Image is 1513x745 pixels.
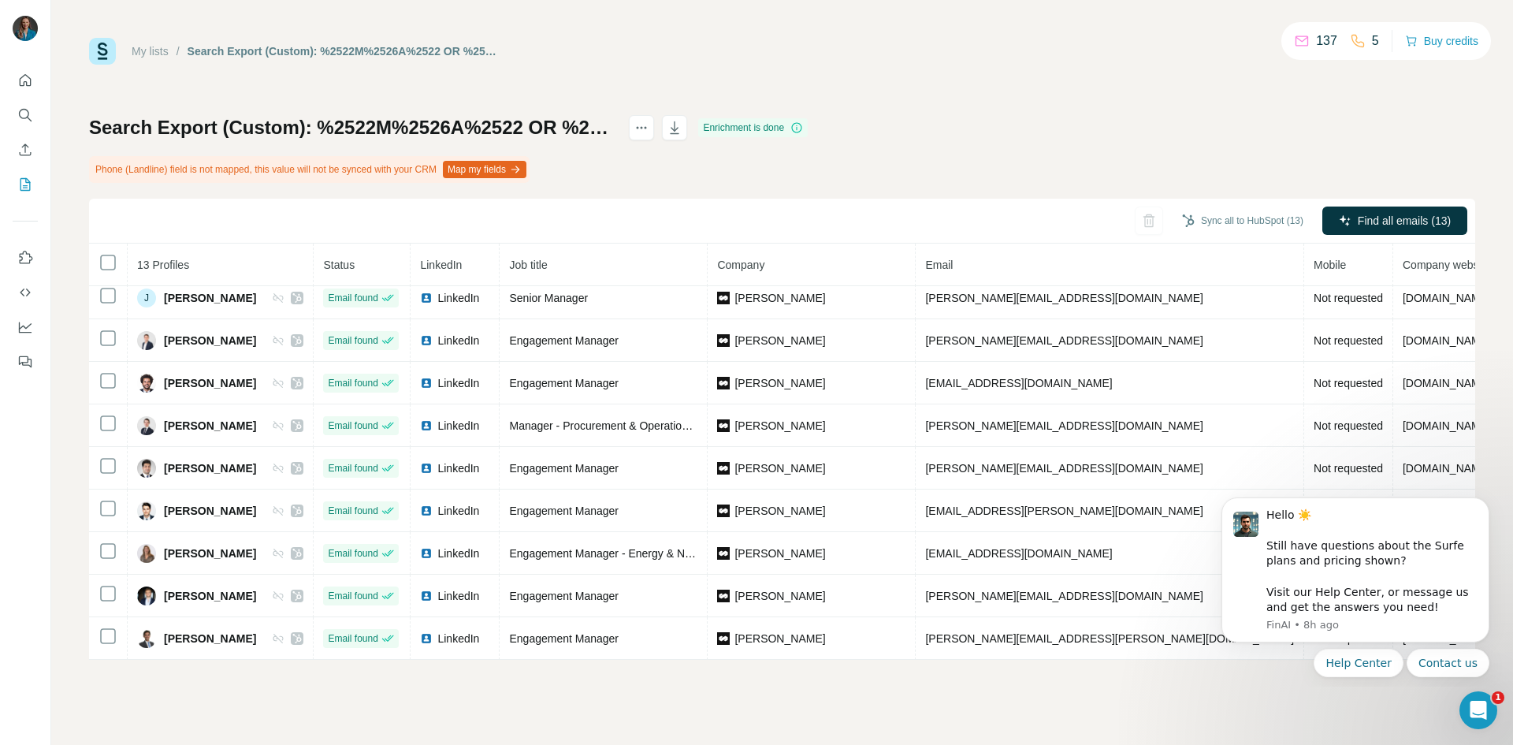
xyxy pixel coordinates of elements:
span: [PERSON_NAME] [734,460,825,476]
span: Engagement Manager [509,377,619,389]
img: LinkedIn logo [420,377,433,389]
span: Engagement Manager [509,334,619,347]
img: Avatar [137,416,156,435]
div: Phone (Landline) field is not mapped, this value will not be synced with your CRM [89,156,530,183]
span: [PERSON_NAME] [164,333,256,348]
span: [PERSON_NAME] [164,290,256,306]
h1: Search Export (Custom): %2522M%2526A%2522 OR %2522due diligence%2522 OR %2522DD%2522 - [DATE] 14:20 [89,115,615,140]
span: [DOMAIN_NAME] [1403,377,1491,389]
img: company-logo [717,547,730,560]
span: Email found [328,589,377,603]
img: Avatar [137,374,156,393]
span: [DOMAIN_NAME] [1403,292,1491,304]
div: J [137,289,156,307]
img: LinkedIn logo [420,462,433,475]
span: Email found [328,631,377,646]
span: [PERSON_NAME][EMAIL_ADDRESS][DOMAIN_NAME] [925,419,1203,432]
span: Find all emails (13) [1358,213,1451,229]
img: company-logo [717,334,730,347]
span: [PERSON_NAME][EMAIL_ADDRESS][PERSON_NAME][DOMAIN_NAME] [925,632,1294,645]
img: Avatar [137,331,156,350]
span: Job title [509,259,547,271]
span: [EMAIL_ADDRESS][DOMAIN_NAME] [925,377,1112,389]
span: 13 Profiles [137,259,189,271]
span: [DOMAIN_NAME] [1403,334,1491,347]
span: Manager - Procurement & Operations strategies [509,419,744,432]
img: company-logo [717,419,730,432]
button: Buy credits [1405,30,1478,52]
span: LinkedIn [437,546,479,561]
span: [PERSON_NAME] [734,375,825,391]
span: LinkedIn [437,290,479,306]
img: LinkedIn logo [420,505,433,517]
span: [PERSON_NAME] [164,460,256,476]
button: Search [13,101,38,129]
img: company-logo [717,505,730,517]
span: [PERSON_NAME] [734,418,825,434]
span: Email found [328,419,377,433]
span: [DOMAIN_NAME] [1403,462,1491,475]
img: Avatar [137,587,156,605]
span: [PERSON_NAME][EMAIL_ADDRESS][DOMAIN_NAME] [925,462,1203,475]
iframe: Intercom notifications message [1198,483,1513,687]
img: Surfe Logo [89,38,116,65]
span: [PERSON_NAME][EMAIL_ADDRESS][DOMAIN_NAME] [925,292,1203,304]
span: Email [925,259,953,271]
span: Company [717,259,764,271]
span: [PERSON_NAME] [164,546,256,561]
span: Engagement Manager - Energy & Natural Resources, Climate & Sustainability [509,547,890,560]
span: Email found [328,461,377,475]
img: company-logo [717,292,730,304]
span: [PERSON_NAME] [734,333,825,348]
span: Status [323,259,355,271]
p: 137 [1316,32,1337,50]
span: LinkedIn [437,333,479,348]
img: company-logo [717,377,730,389]
span: 1 [1492,691,1504,704]
span: [EMAIL_ADDRESS][DOMAIN_NAME] [925,547,1112,560]
span: [EMAIL_ADDRESS][PERSON_NAME][DOMAIN_NAME] [925,505,1203,517]
span: Email found [328,376,377,390]
span: [PERSON_NAME] [734,546,825,561]
iframe: Intercom live chat [1459,691,1497,729]
span: Not requested [1314,462,1383,475]
button: Dashboard [13,313,38,341]
span: [PERSON_NAME][EMAIL_ADDRESS][DOMAIN_NAME] [925,590,1203,602]
span: Not requested [1314,292,1383,304]
span: LinkedIn [437,503,479,519]
span: LinkedIn [437,418,479,434]
button: Sync all to HubSpot (13) [1171,209,1314,233]
img: company-logo [717,632,730,645]
img: LinkedIn logo [420,590,433,602]
span: [PERSON_NAME] [734,631,825,646]
span: Not requested [1314,334,1383,347]
button: Quick start [13,66,38,95]
img: company-logo [717,462,730,475]
img: LinkedIn logo [420,419,433,432]
img: Avatar [137,544,156,563]
img: company-logo [717,590,730,602]
button: Feedback [13,348,38,376]
span: Not requested [1314,377,1383,389]
span: Engagement Manager [509,462,619,475]
p: 5 [1372,32,1379,50]
span: [PERSON_NAME] [734,503,825,519]
span: [PERSON_NAME] [164,631,256,646]
span: [PERSON_NAME] [164,418,256,434]
span: LinkedIn [437,631,479,646]
img: Avatar [137,629,156,648]
button: Enrich CSV [13,136,38,164]
span: Company website [1403,259,1490,271]
span: [PERSON_NAME] [164,503,256,519]
button: Use Surfe on LinkedIn [13,244,38,272]
span: Engagement Manager [509,632,619,645]
span: LinkedIn [437,588,479,604]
